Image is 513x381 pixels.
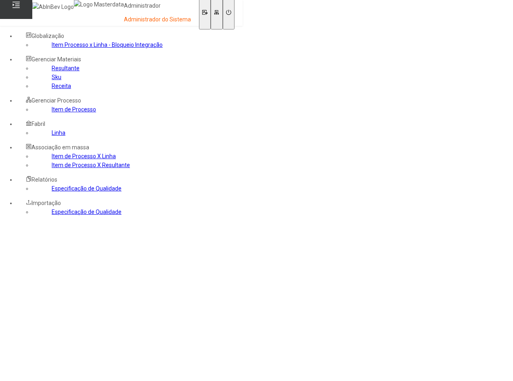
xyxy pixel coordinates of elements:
[52,65,80,71] a: Resultante
[52,162,130,168] a: Item de Processo X Resultante
[124,2,191,10] p: Administrador
[52,153,116,159] a: Item de Processo X Linha
[52,106,96,113] a: Item de Processo
[52,83,71,89] a: Receita
[31,33,64,39] span: Globalização
[52,42,163,48] a: Item Processo x Linha - Bloqueio Integração
[31,200,61,206] span: Importação
[52,185,121,192] a: Especificação de Qualidade
[31,144,89,151] span: Associação em massa
[31,56,81,63] span: Gerenciar Materiais
[52,74,61,80] a: Sku
[31,121,45,127] span: Fabril
[52,130,65,136] a: Linha
[31,176,57,183] span: Relatórios
[31,97,81,104] span: Gerenciar Processo
[32,2,74,11] img: AbInBev Logo
[52,209,121,215] a: Especificação de Qualidade
[124,16,191,24] p: Administrador do Sistema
